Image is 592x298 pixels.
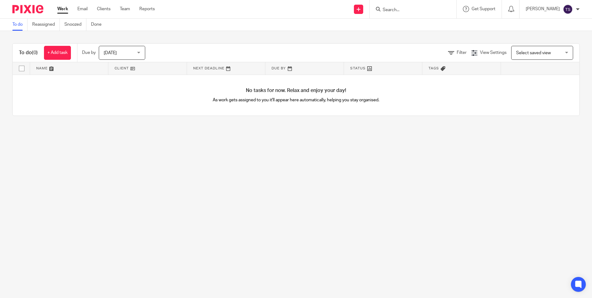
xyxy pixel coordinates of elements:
[526,6,560,12] p: [PERSON_NAME]
[91,19,106,31] a: Done
[139,6,155,12] a: Reports
[563,4,573,14] img: svg%3E
[82,50,96,56] p: Due by
[382,7,438,13] input: Search
[64,19,86,31] a: Snoozed
[12,19,28,31] a: To do
[77,6,88,12] a: Email
[457,50,467,55] span: Filter
[429,67,439,70] span: Tags
[12,5,43,13] img: Pixie
[480,50,507,55] span: View Settings
[57,6,68,12] a: Work
[13,87,579,94] h4: No tasks for now. Relax and enjoy your day!
[97,6,111,12] a: Clients
[19,50,38,56] h1: To do
[44,46,71,60] a: + Add task
[155,97,438,103] p: As work gets assigned to you it'll appear here automatically, helping you stay organised.
[32,19,60,31] a: Reassigned
[516,51,551,55] span: Select saved view
[120,6,130,12] a: Team
[472,7,495,11] span: Get Support
[32,50,38,55] span: (0)
[104,51,117,55] span: [DATE]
